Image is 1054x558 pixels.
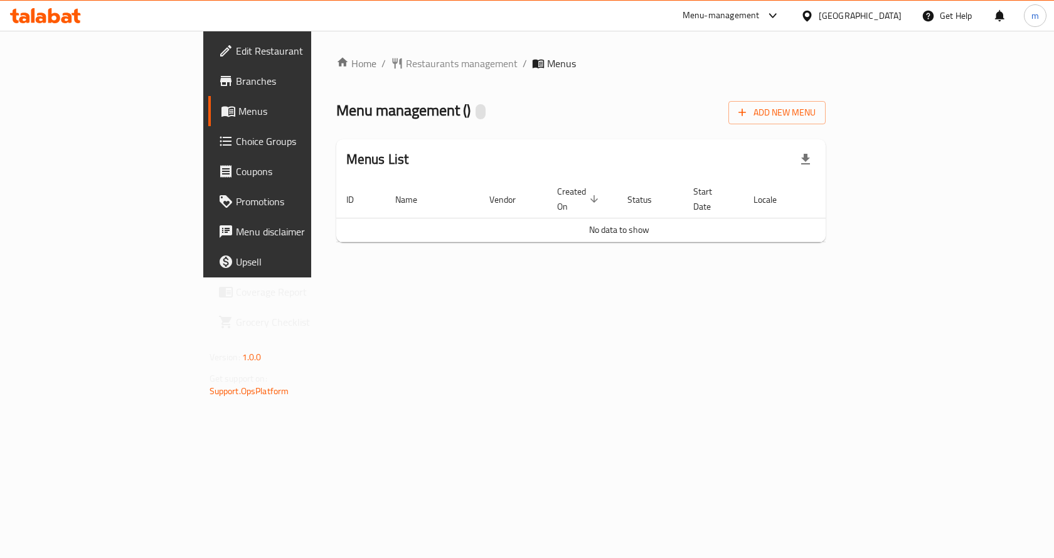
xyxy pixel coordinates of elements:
[208,66,380,96] a: Branches
[210,383,289,399] a: Support.OpsPlatform
[406,56,518,71] span: Restaurants management
[236,194,370,209] span: Promotions
[236,43,370,58] span: Edit Restaurant
[336,56,826,71] nav: breadcrumb
[489,192,532,207] span: Vendor
[236,224,370,239] span: Menu disclaimer
[210,349,240,365] span: Version:
[391,56,518,71] a: Restaurants management
[523,56,527,71] li: /
[790,144,821,174] div: Export file
[753,192,793,207] span: Locale
[208,217,380,247] a: Menu disclaimer
[627,192,668,207] span: Status
[738,105,816,121] span: Add New Menu
[236,73,370,89] span: Branches
[236,254,370,269] span: Upsell
[238,104,370,119] span: Menus
[346,150,409,169] h2: Menus List
[547,56,576,71] span: Menus
[236,134,370,149] span: Choice Groups
[210,370,267,387] span: Get support on:
[208,277,380,307] a: Coverage Report
[208,96,380,126] a: Menus
[381,56,386,71] li: /
[208,126,380,156] a: Choice Groups
[336,180,902,242] table: enhanced table
[336,96,471,124] span: Menu management ( )
[208,307,380,337] a: Grocery Checklist
[557,184,602,214] span: Created On
[208,36,380,66] a: Edit Restaurant
[808,180,902,218] th: Actions
[395,192,434,207] span: Name
[728,101,826,124] button: Add New Menu
[693,184,728,214] span: Start Date
[683,8,760,23] div: Menu-management
[236,314,370,330] span: Grocery Checklist
[242,349,262,365] span: 1.0.0
[208,156,380,186] a: Coupons
[1031,9,1039,23] span: m
[208,186,380,217] a: Promotions
[236,164,370,179] span: Coupons
[346,192,370,207] span: ID
[819,9,902,23] div: [GEOGRAPHIC_DATA]
[208,247,380,277] a: Upsell
[236,284,370,299] span: Coverage Report
[589,222,649,238] span: No data to show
